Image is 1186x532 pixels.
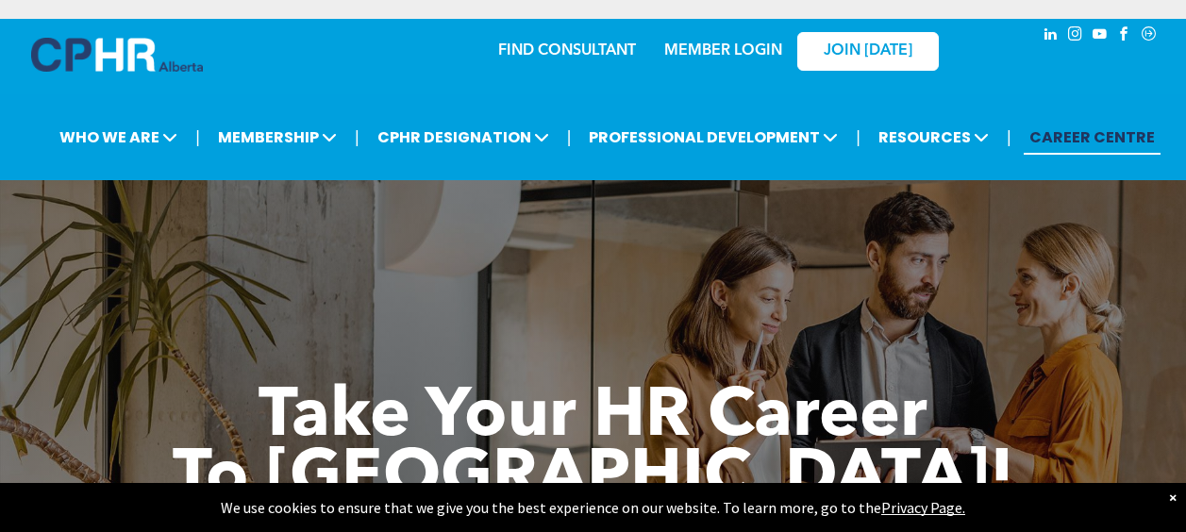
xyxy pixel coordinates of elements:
span: JOIN [DATE] [824,42,912,60]
a: Social network [1139,24,1160,49]
li: | [195,118,200,157]
li: | [856,118,860,157]
a: MEMBER LOGIN [664,43,782,58]
span: PROFESSIONAL DEVELOPMENT [583,120,844,155]
a: facebook [1114,24,1135,49]
a: CAREER CENTRE [1024,120,1161,155]
a: youtube [1090,24,1111,49]
span: MEMBERSHIP [212,120,342,155]
span: WHO WE ARE [54,120,183,155]
a: FIND CONSULTANT [498,43,636,58]
span: RESOURCES [873,120,994,155]
li: | [1007,118,1011,157]
span: CPHR DESIGNATION [372,120,555,155]
a: linkedin [1041,24,1061,49]
a: Privacy Page. [881,498,965,517]
li: | [355,118,359,157]
a: JOIN [DATE] [797,32,939,71]
span: To [GEOGRAPHIC_DATA]! [173,445,1014,513]
span: Take Your HR Career [259,384,927,452]
img: A blue and white logo for cp alberta [31,38,203,72]
a: instagram [1065,24,1086,49]
li: | [567,118,572,157]
div: Dismiss notification [1169,488,1177,507]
